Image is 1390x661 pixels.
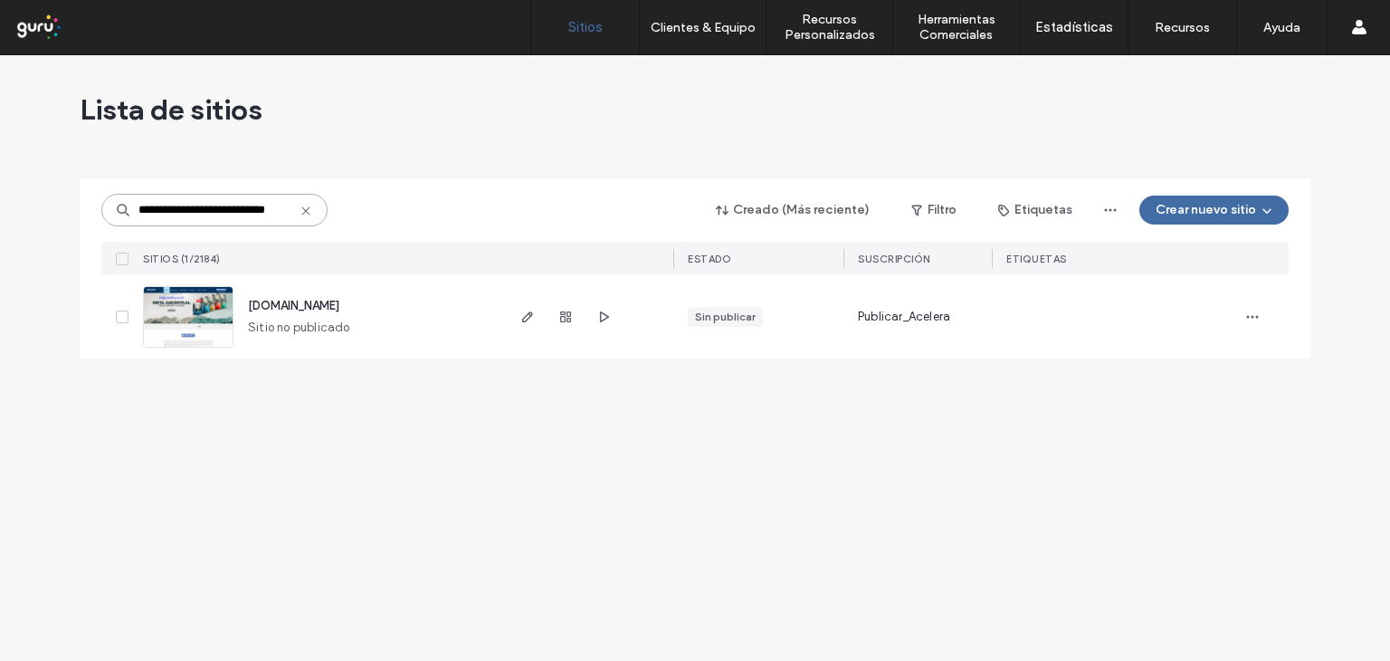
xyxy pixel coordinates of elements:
span: Publicar_Acelera [858,308,950,326]
label: Estadísticas [1035,19,1113,35]
span: Ayuda [39,13,89,29]
a: [DOMAIN_NAME] [248,299,339,312]
span: Sitio no publicado [248,319,350,337]
span: ETIQUETAS [1006,253,1067,265]
label: Clientes & Equipo [651,20,756,35]
span: ESTADO [688,253,731,265]
button: Etiquetas [982,196,1089,225]
button: Crear nuevo sitio [1139,196,1289,225]
span: Lista de sitios [80,91,262,128]
button: Creado (Más reciente) [700,196,886,225]
span: SITIOS (1/2184) [143,253,221,265]
label: Herramientas Comerciales [893,12,1019,43]
label: Ayuda [1263,20,1300,35]
label: Recursos [1155,20,1210,35]
div: Sin publicar [695,309,756,325]
span: Suscripción [858,253,930,265]
button: Filtro [893,196,975,225]
label: Sitios [568,19,603,35]
label: Recursos Personalizados [766,12,892,43]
